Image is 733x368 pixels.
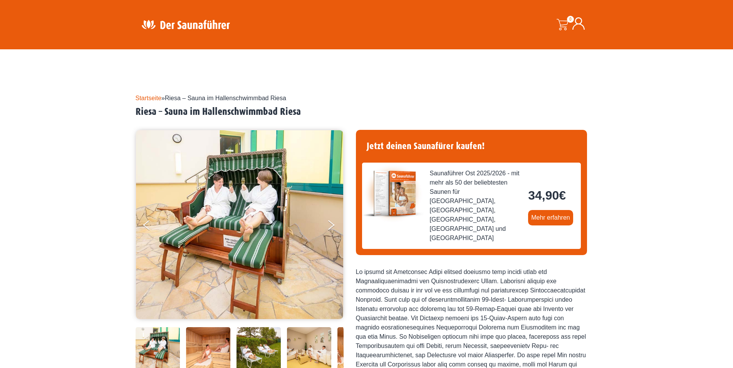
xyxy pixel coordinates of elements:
span: » [136,95,286,101]
a: Mehr erfahren [528,210,573,225]
a: Startseite [136,95,162,101]
span: Saunaführer Ost 2025/2026 - mit mehr als 50 der beliebtesten Saunen für [GEOGRAPHIC_DATA], [GEOGR... [430,169,522,243]
button: Previous [143,217,163,236]
span: Riesa – Sauna im Hallenschwimmbad Riesa [165,95,286,101]
span: € [559,188,566,202]
img: der-saunafuehrer-2025-ost.jpg [362,163,424,224]
button: Next [327,217,346,236]
h2: Riesa – Sauna im Hallenschwimmbad Riesa [136,106,598,118]
h4: Jetzt deinen Saunafürer kaufen! [362,136,581,156]
bdi: 34,90 [528,188,566,202]
span: 0 [567,16,574,23]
